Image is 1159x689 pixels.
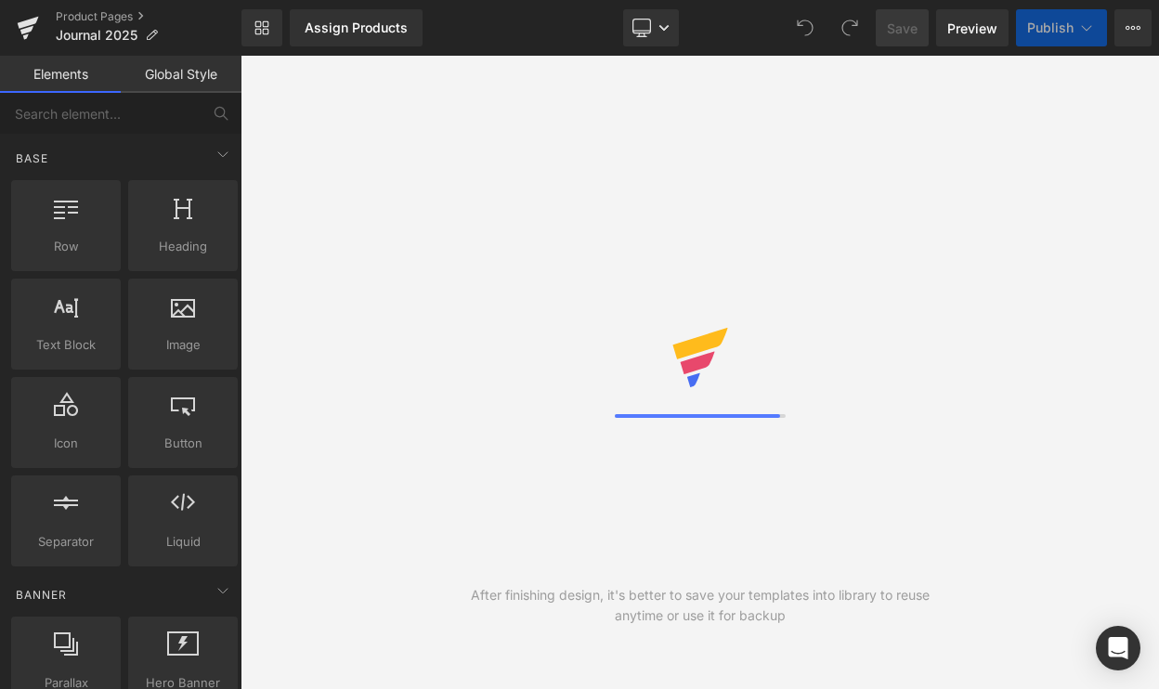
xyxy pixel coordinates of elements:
[1016,9,1107,46] button: Publish
[936,9,1009,46] a: Preview
[1027,20,1074,35] span: Publish
[470,585,930,626] div: After finishing design, it's better to save your templates into library to reuse anytime or use i...
[121,56,241,93] a: Global Style
[305,20,408,35] div: Assign Products
[134,532,232,552] span: Liquid
[17,532,115,552] span: Separator
[56,28,137,43] span: Journal 2025
[134,335,232,355] span: Image
[947,19,997,38] span: Preview
[241,9,282,46] a: New Library
[17,434,115,453] span: Icon
[1114,9,1152,46] button: More
[14,586,69,604] span: Banner
[134,434,232,453] span: Button
[17,335,115,355] span: Text Block
[1096,626,1140,670] div: Open Intercom Messenger
[14,149,50,167] span: Base
[17,237,115,256] span: Row
[56,9,241,24] a: Product Pages
[134,237,232,256] span: Heading
[831,9,868,46] button: Redo
[787,9,824,46] button: Undo
[887,19,918,38] span: Save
